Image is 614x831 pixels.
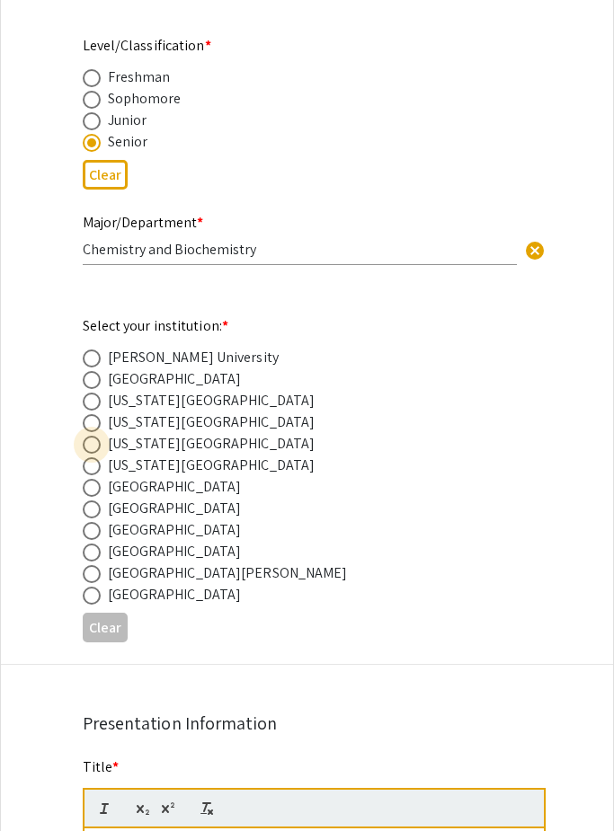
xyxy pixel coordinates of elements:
[517,232,553,268] button: Clear
[83,36,211,55] mat-label: Level/Classification
[83,240,517,259] input: Type Here
[108,498,242,519] div: [GEOGRAPHIC_DATA]
[83,710,532,737] div: Presentation Information
[108,347,279,368] div: [PERSON_NAME] University
[83,757,120,776] mat-label: Title
[83,160,128,190] button: Clear
[108,541,242,562] div: [GEOGRAPHIC_DATA]
[83,213,203,232] mat-label: Major/Department
[13,750,76,818] iframe: Chat
[108,455,316,476] div: [US_STATE][GEOGRAPHIC_DATA]
[108,88,182,110] div: Sophomore
[108,584,242,606] div: [GEOGRAPHIC_DATA]
[83,613,128,642] button: Clear
[108,66,171,88] div: Freshman
[108,519,242,541] div: [GEOGRAPHIC_DATA]
[108,368,242,390] div: [GEOGRAPHIC_DATA]
[108,411,316,433] div: [US_STATE][GEOGRAPHIC_DATA]
[524,240,546,261] span: cancel
[108,131,148,153] div: Senior
[83,316,229,335] mat-label: Select your institution:
[108,433,316,455] div: [US_STATE][GEOGRAPHIC_DATA]
[108,562,348,584] div: [GEOGRAPHIC_DATA][PERSON_NAME]
[108,110,147,131] div: Junior
[108,476,242,498] div: [GEOGRAPHIC_DATA]
[108,390,316,411] div: [US_STATE][GEOGRAPHIC_DATA]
